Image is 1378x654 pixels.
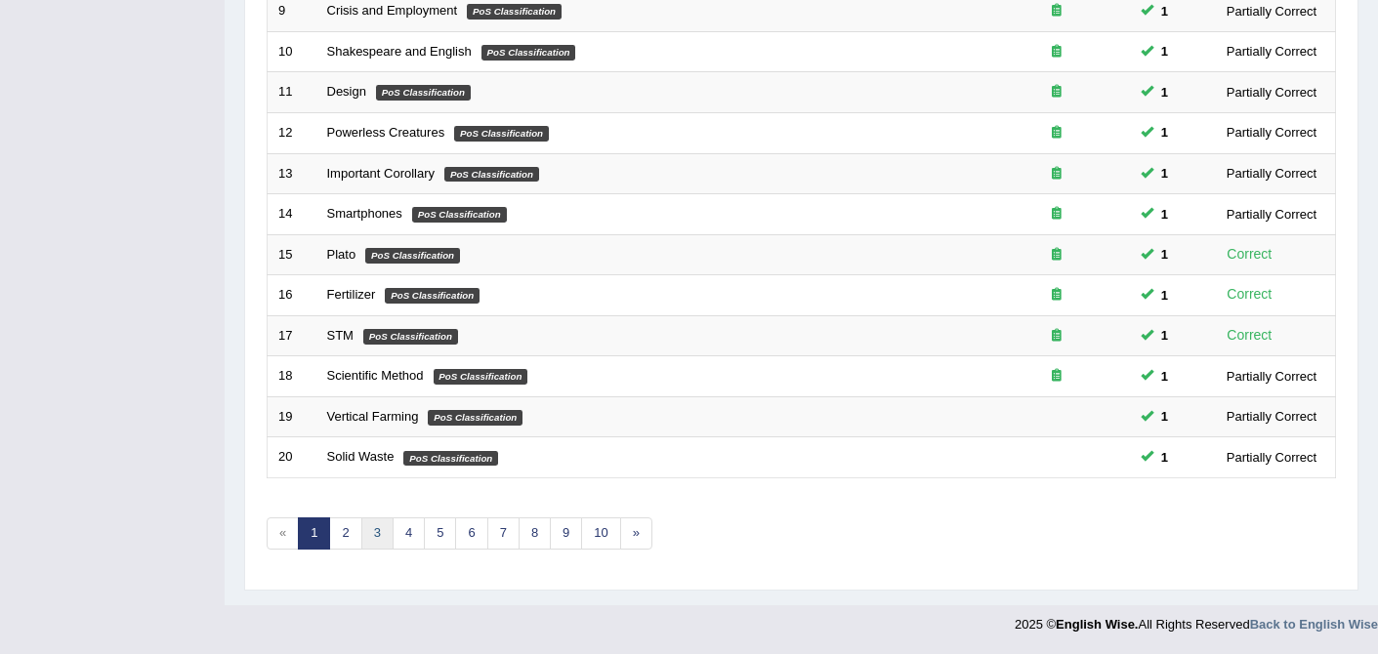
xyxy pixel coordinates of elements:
[1219,283,1280,306] div: Correct
[455,517,487,550] a: 6
[327,3,458,18] a: Crisis and Employment
[268,275,316,316] td: 16
[481,45,576,61] em: PoS Classification
[376,85,471,101] em: PoS Classification
[581,517,620,550] a: 10
[994,83,1119,102] div: Exam occurring question
[327,409,419,424] a: Vertical Farming
[1153,204,1176,225] span: You can still take this question
[1250,617,1378,632] a: Back to English Wise
[403,451,498,467] em: PoS Classification
[1153,447,1176,468] span: You can still take this question
[994,286,1119,305] div: Exam occurring question
[268,437,316,478] td: 20
[268,234,316,275] td: 15
[363,329,458,345] em: PoS Classification
[267,517,299,550] span: «
[1219,204,1324,225] div: Partially Correct
[428,410,522,426] em: PoS Classification
[268,194,316,235] td: 14
[1219,41,1324,61] div: Partially Correct
[327,247,356,262] a: Plato
[454,126,549,142] em: PoS Classification
[327,206,402,221] a: Smartphones
[434,369,528,385] em: PoS Classification
[268,315,316,356] td: 17
[1219,366,1324,387] div: Partially Correct
[327,44,472,59] a: Shakespeare and English
[327,287,376,302] a: Fertilizer
[994,367,1119,386] div: Exam occurring question
[1219,447,1324,468] div: Partially Correct
[1219,243,1280,266] div: Correct
[268,153,316,194] td: 13
[268,31,316,72] td: 10
[1153,406,1176,427] span: You can still take this question
[1153,244,1176,265] span: You can still take this question
[385,288,480,304] em: PoS Classification
[365,248,460,264] em: PoS Classification
[994,327,1119,346] div: Exam occurring question
[361,517,394,550] a: 3
[444,167,539,183] em: PoS Classification
[994,2,1119,20] div: Exam occurring question
[327,125,445,140] a: Powerless Creatures
[1153,325,1176,346] span: You can still take this question
[1219,82,1324,102] div: Partially Correct
[268,356,316,397] td: 18
[1219,163,1324,184] div: Partially Correct
[994,246,1119,265] div: Exam occurring question
[268,112,316,153] td: 12
[393,517,425,550] a: 4
[1219,122,1324,143] div: Partially Correct
[620,517,652,550] a: »
[1153,163,1176,184] span: You can still take this question
[1153,122,1176,143] span: You can still take this question
[487,517,520,550] a: 7
[1153,82,1176,102] span: You can still take this question
[424,517,456,550] a: 5
[994,43,1119,61] div: Exam occurring question
[412,207,507,223] em: PoS Classification
[327,368,424,383] a: Scientific Method
[298,517,330,550] a: 1
[1219,324,1280,347] div: Correct
[519,517,551,550] a: 8
[1153,366,1176,387] span: You can still take this question
[268,396,316,437] td: 19
[1056,617,1138,632] strong: English Wise.
[268,72,316,113] td: 11
[327,328,354,343] a: STM
[1219,1,1324,21] div: Partially Correct
[1153,1,1176,21] span: You can still take this question
[327,166,436,181] a: Important Corollary
[1153,285,1176,306] span: You can still take this question
[550,517,582,550] a: 9
[994,165,1119,184] div: Exam occurring question
[994,205,1119,224] div: Exam occurring question
[1015,605,1378,634] div: 2025 © All Rights Reserved
[327,449,395,464] a: Solid Waste
[327,84,366,99] a: Design
[1153,41,1176,61] span: You can still take this question
[467,4,562,20] em: PoS Classification
[994,124,1119,143] div: Exam occurring question
[329,517,361,550] a: 2
[1219,406,1324,427] div: Partially Correct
